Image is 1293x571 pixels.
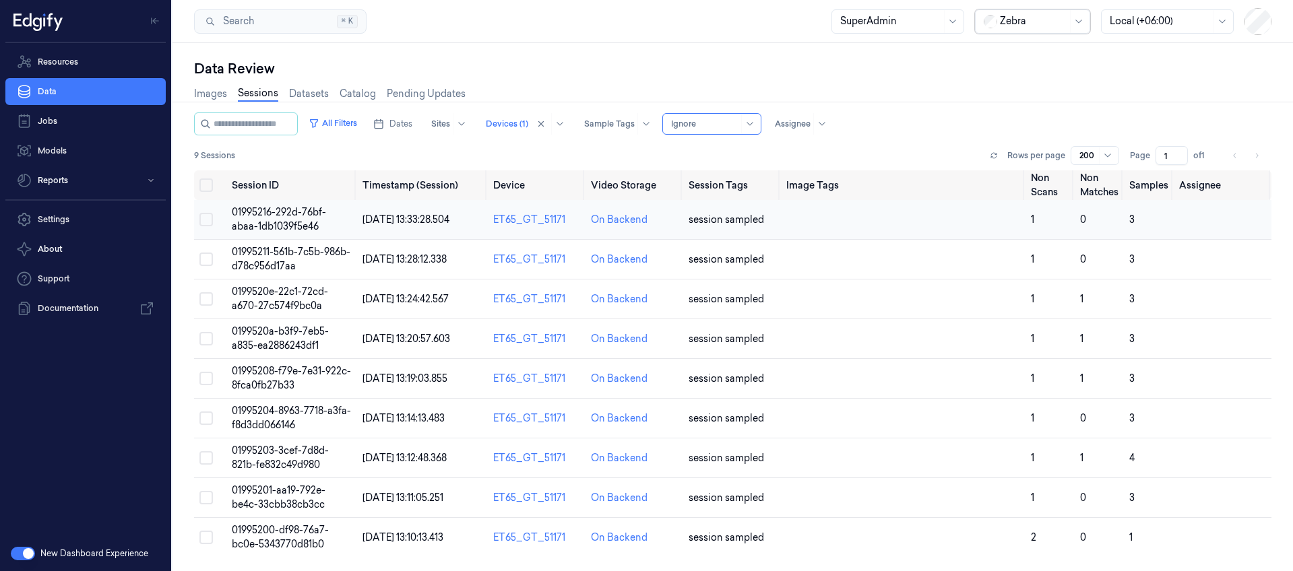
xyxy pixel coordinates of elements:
a: ET65_GT_51171 [493,372,565,384]
span: 3 [1129,213,1135,226]
span: 0 [1080,531,1086,543]
span: of 1 [1193,149,1215,162]
span: 1 [1080,372,1083,384]
span: 1 [1031,333,1034,345]
span: 3 [1129,372,1135,384]
span: 3 [1129,333,1135,345]
a: Jobs [5,108,166,135]
span: 0 [1080,253,1086,265]
button: Select row [199,253,213,266]
span: session sampled [689,412,764,424]
button: All Filters [303,112,362,134]
span: 1 [1080,293,1083,305]
a: On Backend [591,213,648,227]
span: Page [1130,149,1150,162]
span: 1 [1080,452,1083,464]
span: 0 [1080,412,1086,424]
span: 01995216-292d-76bf-abaa-1db1039f5e46 [232,206,326,232]
a: ET65_GT_51171 [493,213,565,226]
a: ET65_GT_51171 [493,253,565,265]
button: Select row [199,332,213,345]
a: On Backend [591,451,648,465]
a: Support [5,265,166,292]
th: Samples [1124,170,1174,200]
span: Search [218,14,254,28]
span: 1 [1031,213,1034,226]
span: 0 [1080,213,1086,226]
a: Catalog [340,87,376,101]
span: session sampled [689,452,764,464]
a: Sessions [238,86,278,102]
span: 1 [1031,492,1034,504]
button: Select all [199,178,213,192]
span: 3 [1129,253,1135,265]
a: On Backend [591,253,648,267]
span: 01995203-3cef-7d8d-821b-fe832c49d980 [232,444,329,471]
span: [DATE] 13:11:05.251 [362,492,443,504]
a: On Backend [591,292,648,306]
a: Images [194,87,227,101]
span: 0 [1080,492,1086,504]
button: Reports [5,167,166,194]
span: 9 Sessions [194,149,235,162]
span: 1 [1031,372,1034,384]
th: Session Tags [683,170,781,200]
a: On Backend [591,491,648,505]
span: [DATE] 13:10:13.413 [362,531,443,543]
span: 1 [1031,452,1034,464]
span: [DATE] 13:28:12.338 [362,253,447,265]
span: 01995204-8963-7718-a3fa-f8d3dd066146 [232,405,351,431]
button: Search⌘K [194,9,367,34]
a: On Backend [591,411,648,426]
button: Select row [199,491,213,504]
span: session sampled [689,372,764,384]
span: [DATE] 13:20:57.603 [362,333,450,345]
a: Models [5,137,166,164]
span: Dates [389,118,412,130]
button: Select row [199,531,213,544]
a: Pending Updates [387,87,466,101]
a: ET65_GT_51171 [493,412,565,424]
span: 1 [1031,293,1034,305]
a: On Backend [591,332,648,346]
span: session sampled [689,333,764,345]
a: Documentation [5,295,166,322]
span: [DATE] 13:33:28.504 [362,213,449,226]
th: Non Matches [1075,170,1124,200]
th: Assignee [1174,170,1271,200]
th: Device [488,170,586,200]
th: Session ID [226,170,357,200]
button: Dates [368,113,418,135]
button: Toggle Navigation [144,10,166,32]
span: 01995200-df98-76a7-bc0e-5343770d81b0 [232,524,329,550]
a: Resources [5,48,166,75]
button: Select row [199,292,213,306]
span: [DATE] 13:19:03.855 [362,372,447,384]
span: session sampled [689,213,764,226]
a: ET65_GT_51171 [493,293,565,305]
span: session sampled [689,293,764,305]
button: About [5,236,166,263]
th: Non Scans [1026,170,1075,200]
div: Data Review [194,59,1271,78]
span: [DATE] 13:14:13.483 [362,412,445,424]
span: 4 [1129,452,1135,464]
span: 2 [1031,531,1036,543]
p: Rows per page [1007,149,1065,162]
span: session sampled [689,253,764,265]
a: Settings [5,206,166,233]
a: ET65_GT_51171 [493,531,565,543]
a: ET65_GT_51171 [493,492,565,504]
span: 1 [1080,333,1083,345]
span: 1 [1031,253,1034,265]
span: 01995211-561b-7c5b-986b-d78c956d17aa [232,246,350,272]
span: 1 [1031,412,1034,424]
a: ET65_GT_51171 [493,452,565,464]
span: 3 [1129,492,1135,504]
nav: pagination [1226,146,1266,165]
span: 3 [1129,412,1135,424]
button: Select row [199,372,213,385]
span: session sampled [689,531,764,543]
button: Select row [199,411,213,425]
span: [DATE] 13:24:42.567 [362,293,449,305]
